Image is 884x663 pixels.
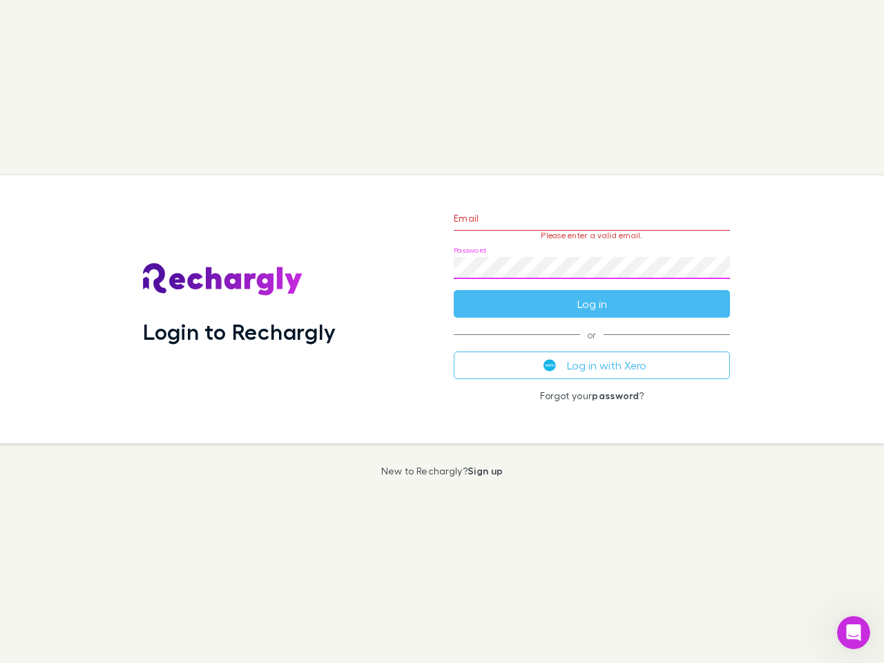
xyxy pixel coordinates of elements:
[143,263,303,296] img: Rechargly's Logo
[143,318,336,345] h1: Login to Rechargly
[837,616,870,649] iframe: Intercom live chat
[454,231,730,240] p: Please enter a valid email.
[454,390,730,401] p: Forgot your ?
[468,465,503,477] a: Sign up
[454,352,730,379] button: Log in with Xero
[454,290,730,318] button: Log in
[454,334,730,335] span: or
[454,245,486,256] label: Password
[544,359,556,372] img: Xero's logo
[592,390,639,401] a: password
[381,465,503,477] p: New to Rechargly?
